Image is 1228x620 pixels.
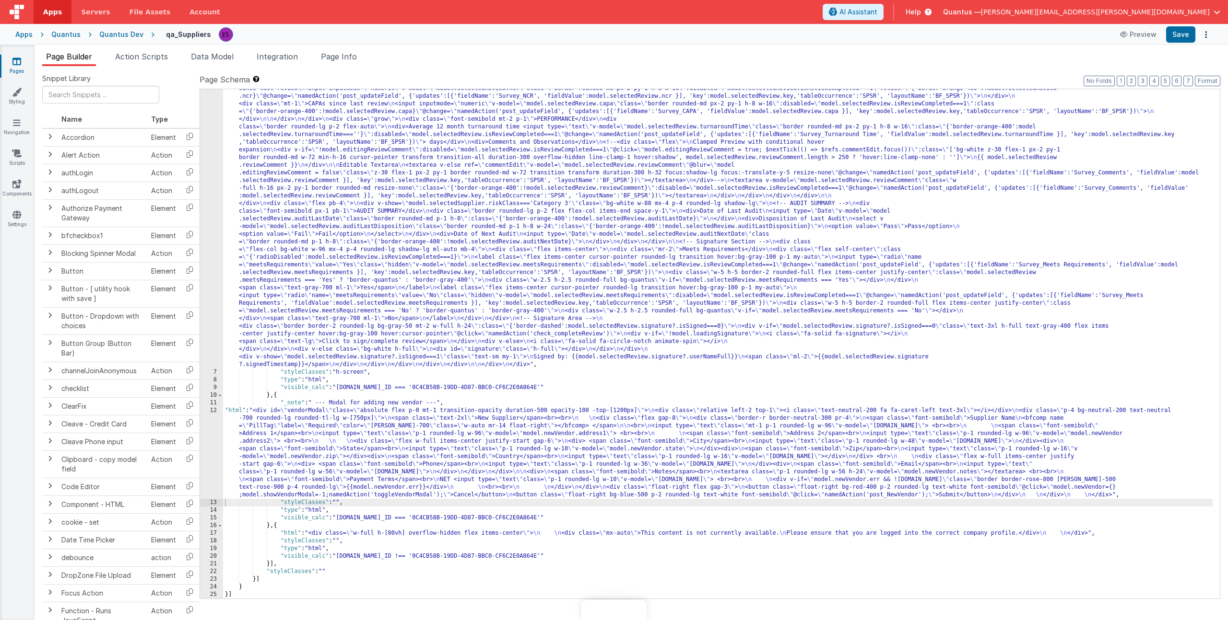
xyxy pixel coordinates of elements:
div: 23 [200,575,223,583]
div: 8 [200,376,223,384]
td: Element [147,433,180,450]
td: Element [147,478,180,495]
iframe: Marker.io feedback button [581,600,647,620]
span: AI Assistant [839,7,877,17]
td: Element [147,495,180,513]
div: 17 [200,529,223,537]
td: authLogout [58,182,147,199]
button: Options [1199,28,1213,41]
td: debounce [58,549,147,566]
td: Action [147,513,180,531]
button: 2 [1127,76,1136,86]
td: Element [147,262,180,280]
td: Button [58,262,147,280]
td: Focus Action [58,584,147,602]
div: 22 [200,568,223,575]
td: Accordion [58,128,147,147]
td: Blocking Spinner Modal [58,244,147,262]
td: ClearFix [58,397,147,415]
td: Element [147,199,180,227]
span: File Assets [130,7,171,17]
span: Integration [257,52,298,61]
td: Element [147,379,180,397]
td: checklist [58,379,147,397]
td: Action [147,584,180,602]
td: Element [147,334,180,362]
button: Format [1195,76,1220,86]
button: 1 [1117,76,1125,86]
button: AI Assistant [823,4,884,20]
button: Save [1166,26,1195,43]
span: Quantus — [943,7,981,17]
td: Cleave Phone input [58,433,147,450]
span: Snippet Library [42,74,91,83]
span: Servers [81,7,110,17]
div: 19 [200,545,223,552]
td: Action [147,450,180,478]
td: Button - Dropdown with choices [58,307,147,334]
td: Code Editor [58,478,147,495]
td: Alert Action [58,146,147,164]
td: Element [147,415,180,433]
td: authLogin [58,164,147,182]
div: 15 [200,514,223,522]
td: Element [147,227,180,244]
td: Authorize Payment Gateway [58,199,147,227]
div: Apps [15,30,33,39]
div: 20 [200,552,223,560]
td: Element [147,280,180,307]
span: Apps [43,7,62,17]
td: Action [147,182,180,199]
td: Element [147,397,180,415]
button: 4 [1149,76,1159,86]
button: No Folds [1084,76,1115,86]
div: 9 [200,384,223,391]
h4: qa_Suppliers [166,31,211,38]
span: Page Schema [200,74,250,85]
td: Date Time Picker [58,531,147,549]
div: 25 [200,591,223,598]
div: 14 [200,506,223,514]
div: 10 [200,391,223,399]
input: Search Snippets ... [42,86,159,103]
span: Data Model [191,52,234,61]
div: Quantus [51,30,81,39]
td: channelJoinAnonymous [58,362,147,379]
td: Action [147,164,180,182]
td: cookie - set [58,513,147,531]
div: 16 [200,522,223,529]
td: Element [147,566,180,584]
td: Action [147,362,180,379]
div: 18 [200,537,223,545]
div: 11 [200,399,223,407]
span: Name [61,115,82,123]
td: Element [147,531,180,549]
div: 13 [200,499,223,506]
td: Button - [ utility hook with save ] [58,280,147,307]
div: Quantus Dev [99,30,143,39]
div: 7 [200,368,223,376]
td: Button Group (Button Bar) [58,334,147,362]
td: Action [147,146,180,164]
span: [PERSON_NAME][EMAIL_ADDRESS][PERSON_NAME][DOMAIN_NAME] [981,7,1210,17]
td: Cleave - Credit Card [58,415,147,433]
button: 5 [1161,76,1170,86]
div: 24 [200,583,223,591]
td: Component - HTML [58,495,147,513]
button: 7 [1183,76,1193,86]
td: Element [147,307,180,334]
div: 12 [200,407,223,499]
span: Page Info [321,52,357,61]
span: Type [151,115,168,123]
span: Help [906,7,921,17]
td: action [147,549,180,566]
td: Clipboard - copy model field [58,450,147,478]
td: DropZone File Upload [58,566,147,584]
button: Quantus — [PERSON_NAME][EMAIL_ADDRESS][PERSON_NAME][DOMAIN_NAME] [943,7,1220,17]
div: 21 [200,560,223,568]
button: Preview [1114,27,1162,42]
td: bfcheckbox1 [58,227,147,244]
span: Action Scripts [115,52,168,61]
span: Page Builder [46,52,92,61]
button: 3 [1138,76,1147,86]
